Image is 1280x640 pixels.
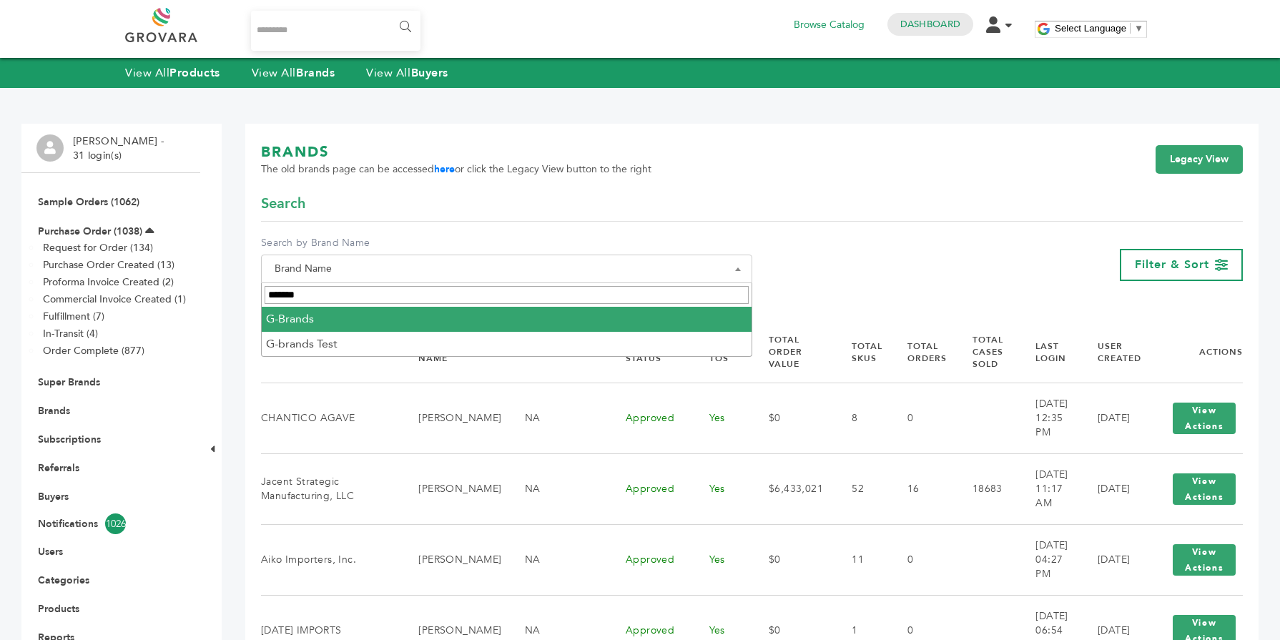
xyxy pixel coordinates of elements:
a: Super Brands [38,375,100,389]
td: Approved [608,524,691,595]
span: The old brands page can be accessed or click the Legacy View button to the right [261,162,651,177]
td: [DATE] [1080,383,1148,453]
a: Legacy View [1156,145,1243,174]
a: View AllProducts [125,65,220,81]
th: Total Order Value [751,322,835,383]
a: here [434,162,455,176]
strong: Buyers [411,65,448,81]
td: [PERSON_NAME] [400,383,506,453]
a: View AllBrands [252,65,335,81]
li: [PERSON_NAME] - 31 login(s) [73,134,167,162]
h1: BRANDS [261,142,651,162]
td: NA [507,453,608,524]
a: Purchase Order Created (13) [43,258,174,272]
td: $0 [751,383,835,453]
td: 0 [890,524,955,595]
td: Jacent Strategic Manufacturing, LLC [261,453,400,524]
li: G-brands Test [262,332,752,356]
span: Filter & Sort [1135,257,1209,272]
button: View Actions [1173,544,1236,576]
span: Select Language [1055,23,1126,34]
span: Brand Name [269,259,744,279]
th: User Created [1080,322,1148,383]
td: [DATE] [1080,524,1148,595]
input: Search [265,286,749,304]
td: [PERSON_NAME] [400,453,506,524]
td: 8 [834,383,889,453]
strong: Brands [296,65,335,81]
td: [DATE] 12:35 PM [1018,383,1080,453]
td: [DATE] 11:17 AM [1018,453,1080,524]
button: View Actions [1173,403,1236,434]
td: Aiko Importers, Inc. [261,524,400,595]
td: [PERSON_NAME] [400,524,506,595]
a: Buyers [38,490,69,503]
td: 11 [834,524,889,595]
th: Total Cases Sold [955,322,1018,383]
td: 0 [890,383,955,453]
a: Commercial Invoice Created (1) [43,292,186,306]
a: Proforma Invoice Created (2) [43,275,174,289]
a: Dashboard [900,18,960,31]
span: ▼ [1134,23,1143,34]
strong: Products [169,65,220,81]
span: Search [261,194,305,214]
a: Brands [38,404,70,418]
td: Yes [691,453,751,524]
td: NA [507,383,608,453]
img: profile.png [36,134,64,162]
th: Last Login [1018,322,1080,383]
td: NA [507,524,608,595]
a: Browse Catalog [794,17,865,33]
span: 1026 [105,513,126,534]
a: Products [38,602,79,616]
input: Search... [251,11,420,51]
span: Brand Name [261,255,752,283]
a: Fulfillment (7) [43,310,104,323]
td: Approved [608,453,691,524]
td: Yes [691,524,751,595]
li: G-Brands [262,307,752,331]
a: Request for Order (134) [43,241,153,255]
a: In-Transit (4) [43,327,98,340]
td: Approved [608,383,691,453]
td: 18683 [955,453,1018,524]
td: Yes [691,383,751,453]
span: ​ [1130,23,1131,34]
a: Notifications1026 [38,513,184,534]
td: 52 [834,453,889,524]
label: Search by Brand Name [261,236,752,250]
a: Subscriptions [38,433,101,446]
th: Total SKUs [834,322,889,383]
td: 16 [890,453,955,524]
th: Total Orders [890,322,955,383]
a: Select Language​ [1055,23,1143,34]
td: CHANTICO AGAVE [261,383,400,453]
td: $6,433,021 [751,453,835,524]
a: Sample Orders (1062) [38,195,139,209]
a: Users [38,545,63,558]
a: Referrals [38,461,79,475]
a: Purchase Order (1038) [38,225,142,238]
th: Actions [1148,322,1243,383]
a: Categories [38,573,89,587]
td: [DATE] [1080,453,1148,524]
a: Order Complete (877) [43,344,144,358]
td: [DATE] 04:27 PM [1018,524,1080,595]
button: View Actions [1173,473,1236,505]
a: View AllBuyers [366,65,448,81]
td: $0 [751,524,835,595]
